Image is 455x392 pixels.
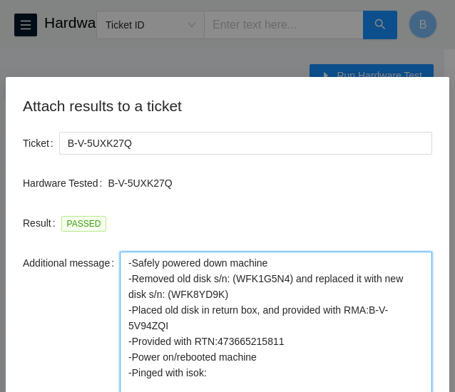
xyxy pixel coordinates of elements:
[61,216,107,232] span: PASSED
[23,135,49,151] span: Ticket
[23,94,432,118] h2: Attach results to a ticket
[23,255,110,271] span: Additional message
[23,215,51,231] span: Result
[59,132,432,155] input: Enter a ticket number to attach these results to
[108,175,432,191] p: B-V-5UXK27Q
[23,175,98,191] span: Hardware Tested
